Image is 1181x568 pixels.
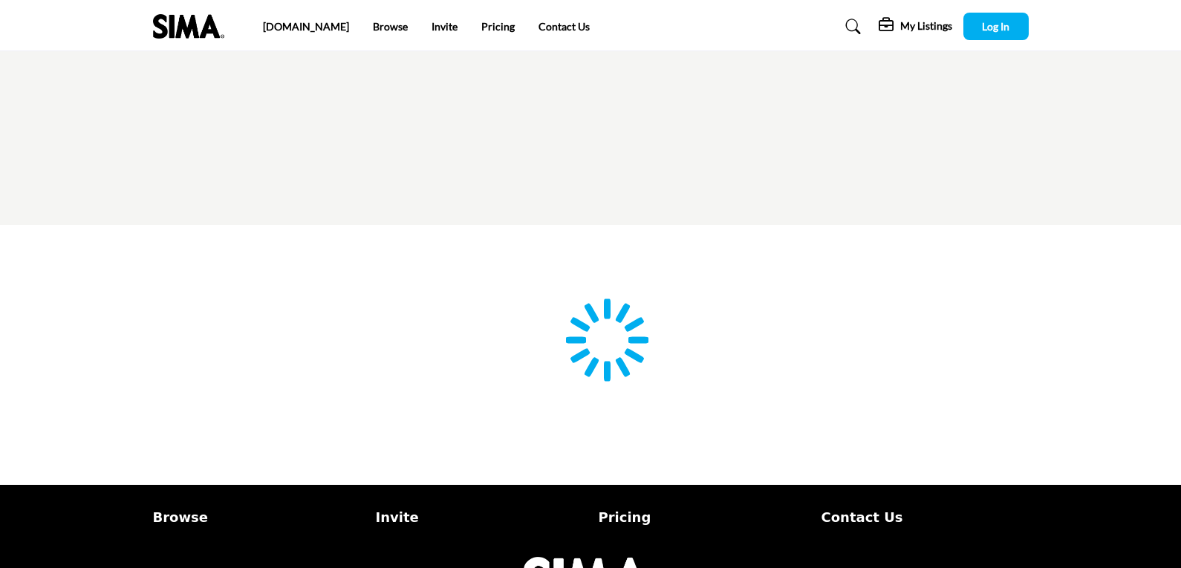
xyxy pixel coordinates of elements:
a: Pricing [599,507,806,527]
a: Invite [376,507,583,527]
div: My Listings [879,18,952,36]
a: Browse [373,20,408,33]
a: [DOMAIN_NAME] [263,20,349,33]
button: Log In [963,13,1029,40]
img: Site Logo [153,14,232,39]
a: Search [831,15,871,39]
a: Browse [153,507,360,527]
a: Invite [432,20,458,33]
a: Contact Us [539,20,590,33]
h5: My Listings [900,19,952,33]
a: Contact Us [822,507,1029,527]
span: Log In [982,20,1009,33]
a: Pricing [481,20,515,33]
